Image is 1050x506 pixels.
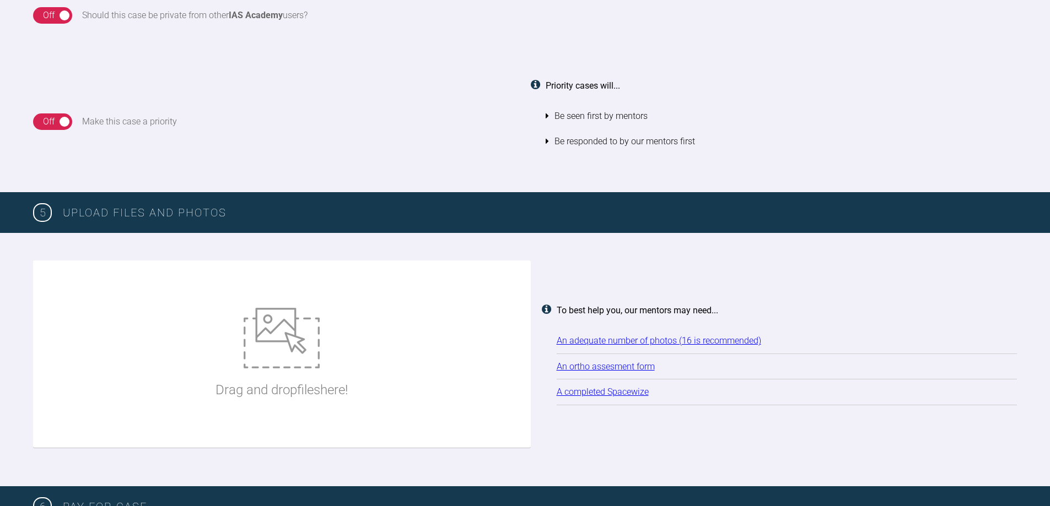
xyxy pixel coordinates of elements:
[216,379,348,400] p: Drag and drop files here!
[557,361,655,372] a: An ortho assesment form
[43,8,55,23] div: Off
[557,387,649,397] a: A completed Spacewize
[546,104,1017,129] li: Be seen first by mentors
[557,335,761,346] a: An adequate number of photos (16 is recommended)
[43,115,55,129] div: Off
[82,8,308,23] div: Should this case be private from other users?
[557,305,718,315] strong: To best help you, our mentors may need...
[63,204,1017,221] h3: Upload Files and Photos
[546,80,620,91] strong: Priority cases will...
[546,129,1017,154] li: Be responded to by our mentors first
[229,10,283,20] strong: IAS Academy
[33,203,52,222] span: 5
[82,115,177,129] div: Make this case a priority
